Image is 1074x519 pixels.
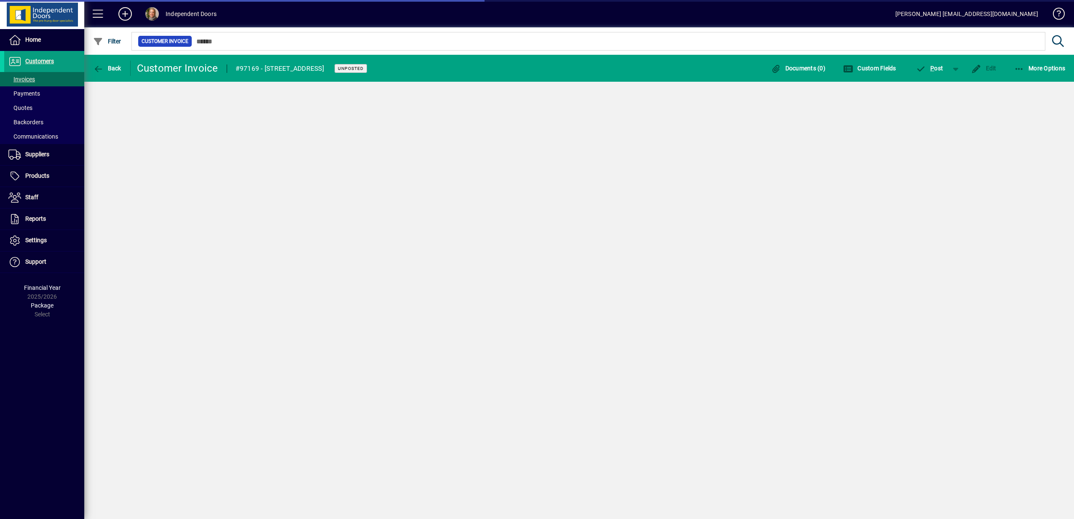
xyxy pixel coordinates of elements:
[8,119,43,126] span: Backorders
[25,194,38,201] span: Staff
[25,58,54,64] span: Customers
[25,36,41,43] span: Home
[166,7,217,21] div: Independent Doors
[4,129,84,144] a: Communications
[4,101,84,115] a: Quotes
[8,76,35,83] span: Invoices
[25,237,47,243] span: Settings
[4,144,84,165] a: Suppliers
[4,187,84,208] a: Staff
[137,62,218,75] div: Customer Invoice
[139,6,166,21] button: Profile
[25,151,49,158] span: Suppliers
[4,166,84,187] a: Products
[930,65,934,72] span: P
[8,104,32,111] span: Quotes
[84,61,131,76] app-page-header-button: Back
[4,209,84,230] a: Reports
[841,61,898,76] button: Custom Fields
[8,90,40,97] span: Payments
[112,6,139,21] button: Add
[24,284,61,291] span: Financial Year
[1012,61,1068,76] button: More Options
[93,38,121,45] span: Filter
[4,115,84,129] a: Backorders
[969,61,999,76] button: Edit
[91,61,123,76] button: Back
[4,72,84,86] a: Invoices
[25,258,46,265] span: Support
[843,65,896,72] span: Custom Fields
[142,37,188,45] span: Customer Invoice
[4,230,84,251] a: Settings
[912,61,948,76] button: Post
[971,65,996,72] span: Edit
[338,66,364,71] span: Unposted
[771,65,825,72] span: Documents (0)
[4,86,84,101] a: Payments
[8,133,58,140] span: Communications
[93,65,121,72] span: Back
[25,215,46,222] span: Reports
[916,65,943,72] span: ost
[895,7,1038,21] div: [PERSON_NAME] [EMAIL_ADDRESS][DOMAIN_NAME]
[236,62,324,75] div: #97169 - [STREET_ADDRESS]
[4,29,84,51] a: Home
[91,34,123,49] button: Filter
[1014,65,1066,72] span: More Options
[25,172,49,179] span: Products
[31,302,54,309] span: Package
[1047,2,1063,29] a: Knowledge Base
[4,251,84,273] a: Support
[769,61,828,76] button: Documents (0)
